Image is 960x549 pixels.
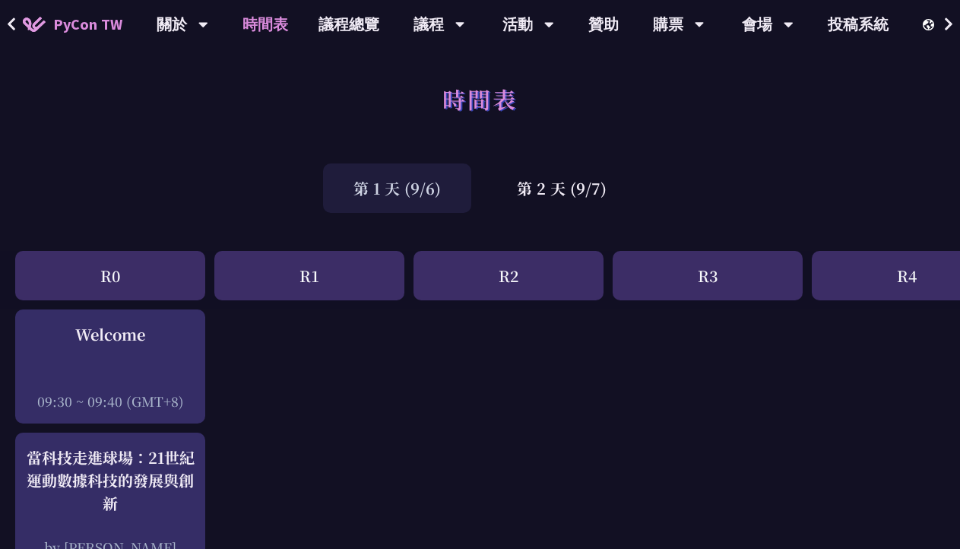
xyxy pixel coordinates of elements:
[413,251,604,300] div: R2
[8,5,138,43] a: PyCon TW
[613,251,803,300] div: R3
[923,19,938,30] img: Locale Icon
[323,163,471,213] div: 第 1 天 (9/6)
[23,17,46,32] img: Home icon of PyCon TW 2025
[214,251,404,300] div: R1
[23,446,198,515] div: 當科技走進球場：21世紀運動數據科技的發展與創新
[15,251,205,300] div: R0
[53,13,122,36] span: PyCon TW
[23,392,198,411] div: 09:30 ~ 09:40 (GMT+8)
[442,76,518,122] h1: 時間表
[23,323,198,346] div: Welcome
[486,163,637,213] div: 第 2 天 (9/7)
